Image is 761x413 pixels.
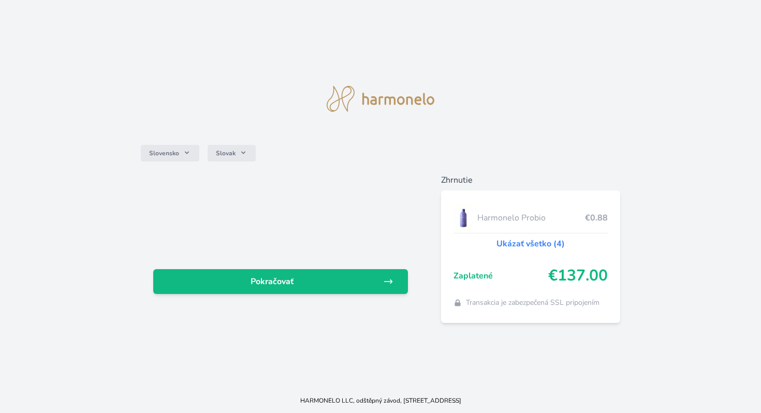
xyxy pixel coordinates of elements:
[466,298,599,308] span: Transakcia je zabezpečená SSL pripojením
[453,205,473,231] img: CLEAN_PROBIO_se_stinem_x-lo.jpg
[585,212,608,224] span: €0.88
[477,212,586,224] span: Harmonelo Probio
[548,267,608,285] span: €137.00
[327,86,434,112] img: logo.svg
[216,149,236,157] span: Slovak
[153,269,408,294] a: Pokračovať
[496,238,565,250] a: Ukázať všetko (4)
[453,270,549,282] span: Zaplatené
[441,174,621,186] h6: Zhrnutie
[208,145,256,161] button: Slovak
[162,275,383,288] span: Pokračovať
[141,145,199,161] button: Slovensko
[149,149,179,157] span: Slovensko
